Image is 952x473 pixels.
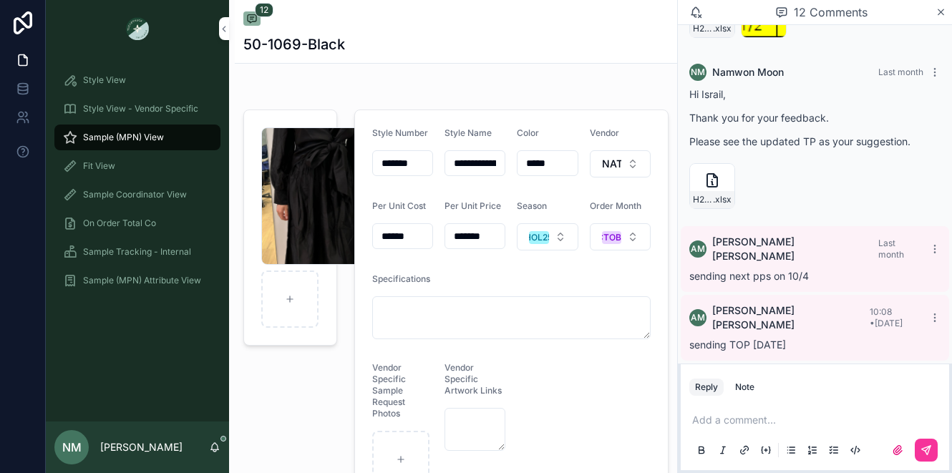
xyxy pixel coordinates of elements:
[602,157,621,171] span: NATH BROTHERS
[689,338,786,351] span: sending TOP [DATE]
[691,312,705,323] span: AM
[83,218,156,229] span: On Order Total Co
[689,379,724,396] button: Reply
[591,231,632,244] div: OCTOBER
[243,34,345,54] h1: 50-1069-Black
[878,67,923,77] span: Last month
[372,362,406,419] span: Vendor Specific Sample Request Photos
[517,200,547,211] span: Season
[54,67,220,93] a: Style View
[372,273,430,284] span: Specifications
[712,65,784,79] span: Namwon Moon
[54,125,220,150] a: Sample (MPN) View
[878,238,904,260] span: Last month
[590,223,651,250] button: Select Button
[100,440,183,454] p: [PERSON_NAME]
[689,87,941,102] p: Hi Israil,
[590,150,651,177] button: Select Button
[870,306,903,328] span: 10:08 • [DATE]
[83,132,164,143] span: Sample (MPN) View
[372,200,426,211] span: Per Unit Cost
[54,268,220,293] a: Sample (MPN) Attribute View
[54,96,220,122] a: Style View - Vendor Specific
[83,160,115,172] span: Fit View
[83,74,126,86] span: Style View
[46,57,229,312] div: scrollable content
[517,223,578,250] button: Select Button
[693,194,713,205] span: H25-50-1069-MAXI-BEA-DRESS_NATH_2nd-PPS-App_092325
[126,17,149,40] img: App logo
[689,110,941,125] p: Thank you for your feedback.
[713,23,732,34] span: .xlsx
[590,127,619,138] span: Vendor
[54,210,220,236] a: On Order Total Co
[54,239,220,265] a: Sample Tracking - Internal
[689,270,809,282] span: sending next pps on 10/4
[794,4,868,21] span: 12 Comments
[54,182,220,208] a: Sample Coordinator View
[83,189,187,200] span: Sample Coordinator View
[693,23,713,34] span: H25-50-1069-MAXI-BEA-DRESS_NATH_2nd-PPS-App_092325
[713,194,732,205] span: .xlsx
[445,127,492,138] span: Style Name
[689,134,941,149] p: Please see the updated TP as your suggestion.
[525,231,553,244] div: HOL25
[83,103,198,114] span: Style View - Vendor Specific
[372,127,428,138] span: Style Number
[255,3,273,17] span: 12
[691,67,705,78] span: NM
[445,362,502,396] span: Vendor Specific Artwork Links
[54,153,220,179] a: Fit View
[517,127,539,138] span: Color
[729,379,760,396] button: Note
[445,200,501,211] span: Per Unit Price
[735,381,754,393] div: Note
[712,235,878,263] span: [PERSON_NAME] [PERSON_NAME]
[83,246,191,258] span: Sample Tracking - Internal
[691,243,705,255] span: AM
[83,275,201,286] span: Sample (MPN) Attribute View
[62,439,82,456] span: NM
[712,303,870,332] span: [PERSON_NAME] [PERSON_NAME]
[243,11,261,29] button: 12
[590,200,641,211] span: Order Month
